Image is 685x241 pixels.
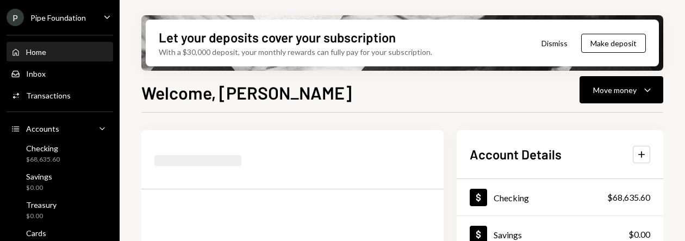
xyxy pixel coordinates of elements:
[580,76,663,103] button: Move money
[26,228,46,238] div: Cards
[593,84,637,96] div: Move money
[7,197,113,223] a: Treasury$0.00
[26,172,52,181] div: Savings
[457,179,663,215] a: Checking$68,635.60
[30,13,86,22] div: Pipe Foundation
[7,119,113,138] a: Accounts
[159,28,396,46] div: Let your deposits cover your subscription
[26,124,59,133] div: Accounts
[7,85,113,105] a: Transactions
[26,91,71,100] div: Transactions
[7,169,113,195] a: Savings$0.00
[470,145,562,163] h2: Account Details
[581,34,646,53] button: Make deposit
[141,82,352,103] h1: Welcome, [PERSON_NAME]
[7,64,113,83] a: Inbox
[607,191,650,204] div: $68,635.60
[7,42,113,61] a: Home
[494,193,529,203] div: Checking
[26,183,52,193] div: $0.00
[7,9,24,26] div: P
[628,228,650,241] div: $0.00
[159,46,432,58] div: With a $30,000 deposit, your monthly rewards can fully pay for your subscription.
[528,30,581,56] button: Dismiss
[494,230,522,240] div: Savings
[26,212,57,221] div: $0.00
[26,155,60,164] div: $68,635.60
[26,69,46,78] div: Inbox
[26,47,46,57] div: Home
[26,144,60,153] div: Checking
[26,200,57,209] div: Treasury
[7,140,113,166] a: Checking$68,635.60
